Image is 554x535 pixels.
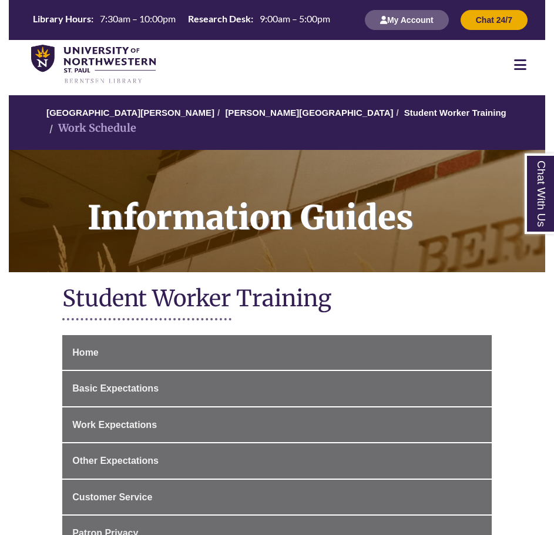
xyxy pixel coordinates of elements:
[62,335,491,370] a: Home
[46,108,214,118] a: [GEOGRAPHIC_DATA][PERSON_NAME]
[72,383,159,393] span: Basic Expectations
[365,10,449,30] button: My Account
[72,347,98,357] span: Home
[225,108,393,118] a: [PERSON_NAME][GEOGRAPHIC_DATA]
[28,12,335,27] table: Hours Today
[461,15,528,25] a: Chat 24/7
[28,12,95,25] th: Library Hours:
[404,108,506,118] a: Student Worker Training
[62,443,491,479] a: Other Expectations
[62,407,491,443] a: Work Expectations
[260,13,330,24] span: 9:00am – 5:00pm
[62,284,491,315] h1: Student Worker Training
[62,371,491,406] a: Basic Expectations
[72,492,152,502] span: Customer Service
[62,480,491,515] a: Customer Service
[75,150,545,257] h1: Information Guides
[72,456,159,466] span: Other Expectations
[28,12,335,28] a: Hours Today
[365,15,449,25] a: My Account
[46,120,136,137] li: Work Schedule
[461,10,528,30] button: Chat 24/7
[31,45,156,84] img: UNWSP Library Logo
[183,12,255,25] th: Research Desk:
[72,420,157,430] span: Work Expectations
[100,13,176,24] span: 7:30am – 10:00pm
[9,150,545,272] a: Information Guides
